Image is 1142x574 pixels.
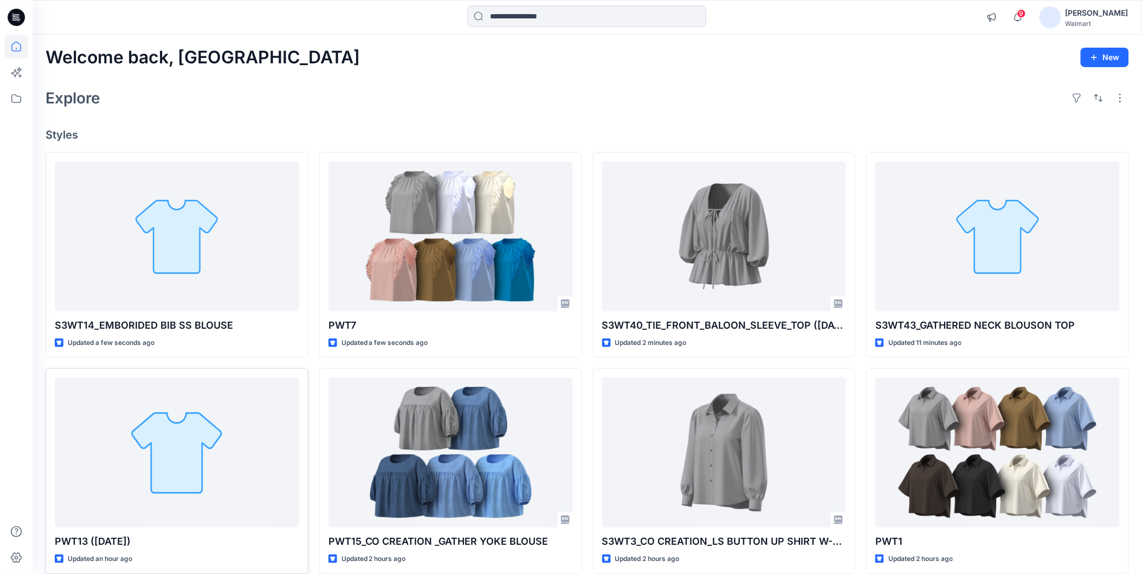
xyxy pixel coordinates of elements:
h2: Welcome back, [GEOGRAPHIC_DATA] [46,48,360,68]
p: Updated 2 hours ago [341,553,406,565]
p: S3WT14_EMBORIDED BIB SS BLOUSE [55,318,299,333]
p: S3WT43_GATHERED NECK BLOUSON TOP [875,318,1120,333]
a: PWT13 (15-09-25) [55,377,299,527]
p: Updated a few seconds ago [341,337,428,349]
p: Updated 11 minutes ago [888,337,962,349]
a: PWT1 [875,377,1120,527]
p: Updated 2 hours ago [888,553,953,565]
p: Updated 2 hours ago [615,553,680,565]
p: Updated an hour ago [68,553,132,565]
a: PWT15_CO CREATION _GATHER YOKE BLOUSE [328,377,573,527]
a: S3WT43_GATHERED NECK BLOUSON TOP [875,161,1120,311]
p: PWT7 [328,318,573,333]
p: Updated a few seconds ago [68,337,154,349]
div: [PERSON_NAME] [1066,6,1128,19]
a: S3WT40_TIE_FRONT_BALOON_SLEEVE_TOP (15-09-2025 ) [602,161,847,311]
p: PWT13 ([DATE]) [55,534,299,549]
p: PWT15_CO CREATION _GATHER YOKE BLOUSE [328,534,573,549]
button: New [1081,48,1129,67]
div: Walmart [1066,19,1128,28]
img: avatar [1040,6,1061,28]
a: S3WT3_CO CREATION_LS BUTTON UP SHIRT W-GATHERED SLEEVE [602,377,847,527]
p: PWT1 [875,534,1120,549]
p: S3WT3_CO CREATION_LS BUTTON UP SHIRT W-GATHERED SLEEVE [602,534,847,549]
a: PWT7 [328,161,573,311]
p: Updated 2 minutes ago [615,337,687,349]
h2: Explore [46,89,100,107]
a: S3WT14_EMBORIDED BIB SS BLOUSE [55,161,299,311]
h4: Styles [46,128,1129,141]
p: S3WT40_TIE_FRONT_BALOON_SLEEVE_TOP ([DATE] ) [602,318,847,333]
span: 9 [1017,9,1026,18]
